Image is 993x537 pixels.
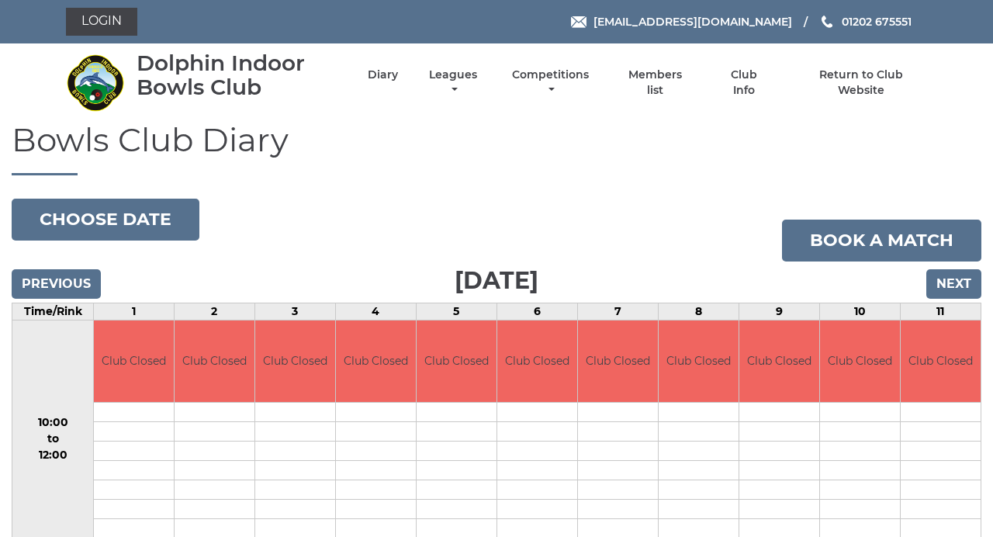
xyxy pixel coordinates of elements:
[12,303,94,320] td: Time/Rink
[900,303,981,320] td: 11
[497,320,577,402] td: Club Closed
[659,320,739,402] td: Club Closed
[901,320,981,402] td: Club Closed
[174,303,254,320] td: 2
[368,68,398,82] a: Diary
[66,8,137,36] a: Login
[842,15,912,29] span: 01202 675551
[571,13,792,30] a: Email [EMAIL_ADDRESS][DOMAIN_NAME]
[425,68,481,98] a: Leagues
[822,16,832,28] img: Phone us
[718,68,769,98] a: Club Info
[94,303,175,320] td: 1
[255,320,335,402] td: Club Closed
[94,320,174,402] td: Club Closed
[658,303,739,320] td: 8
[66,54,124,112] img: Dolphin Indoor Bowls Club
[417,320,496,402] td: Club Closed
[336,320,416,402] td: Club Closed
[496,303,577,320] td: 6
[12,269,101,299] input: Previous
[593,15,792,29] span: [EMAIL_ADDRESS][DOMAIN_NAME]
[571,16,586,28] img: Email
[12,122,981,175] h1: Bowls Club Diary
[782,220,981,262] a: Book a match
[577,303,658,320] td: 7
[819,13,912,30] a: Phone us 01202 675551
[12,199,199,241] button: Choose date
[578,320,658,402] td: Club Closed
[819,303,900,320] td: 10
[926,269,981,299] input: Next
[820,320,900,402] td: Club Closed
[739,320,819,402] td: Club Closed
[620,68,691,98] a: Members list
[254,303,335,320] td: 3
[137,51,341,99] div: Dolphin Indoor Bowls Club
[416,303,496,320] td: 5
[796,68,927,98] a: Return to Club Website
[739,303,819,320] td: 9
[335,303,416,320] td: 4
[175,320,254,402] td: Club Closed
[508,68,593,98] a: Competitions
